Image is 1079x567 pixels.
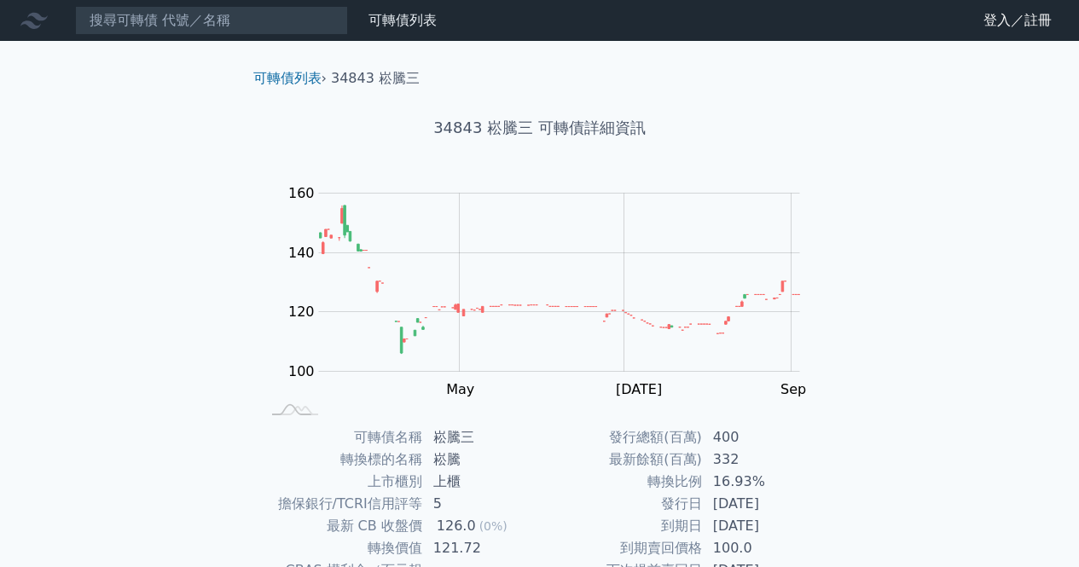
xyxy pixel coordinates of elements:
[288,304,315,320] tspan: 120
[780,381,806,397] tspan: Sep
[703,426,820,448] td: 400
[423,493,540,515] td: 5
[703,515,820,537] td: [DATE]
[703,493,820,515] td: [DATE]
[260,537,423,559] td: 轉換價值
[423,537,540,559] td: 121.72
[288,185,315,201] tspan: 160
[703,448,820,471] td: 332
[703,471,820,493] td: 16.93%
[703,537,820,559] td: 100.0
[253,70,322,86] a: 可轉債列表
[423,471,540,493] td: 上櫃
[260,515,423,537] td: 最新 CB 收盤價
[279,185,825,397] g: Chart
[240,116,840,140] h1: 34843 崧騰三 可轉債詳細資訊
[446,381,474,397] tspan: May
[540,426,703,448] td: 發行總額(百萬)
[423,448,540,471] td: 崧騰
[260,448,423,471] td: 轉換標的名稱
[260,471,423,493] td: 上市櫃別
[260,493,423,515] td: 擔保銀行/TCRI信用評等
[253,68,327,89] li: ›
[288,363,315,379] tspan: 100
[540,537,703,559] td: 到期賣回價格
[288,245,315,261] tspan: 140
[540,493,703,515] td: 發行日
[540,448,703,471] td: 最新餘額(百萬)
[540,471,703,493] td: 轉換比例
[479,519,508,533] span: (0%)
[331,68,420,89] li: 34843 崧騰三
[260,426,423,448] td: 可轉債名稱
[368,12,437,28] a: 可轉債列表
[75,6,348,35] input: 搜尋可轉債 代號／名稱
[616,381,662,397] tspan: [DATE]
[423,426,540,448] td: 崧騰三
[540,515,703,537] td: 到期日
[433,516,479,536] div: 126.0
[970,7,1065,34] a: 登入／註冊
